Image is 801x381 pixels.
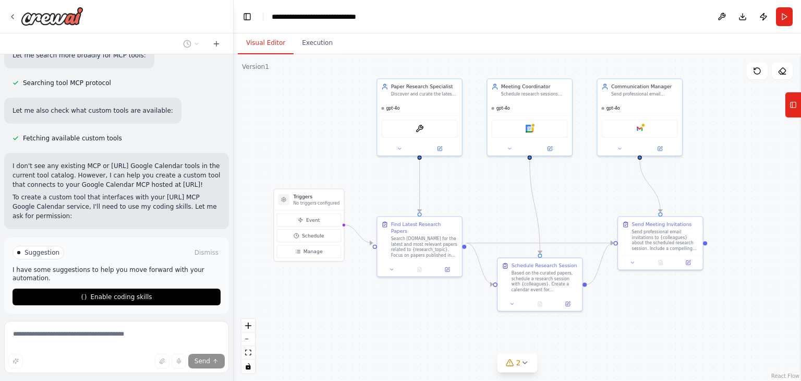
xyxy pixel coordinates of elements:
div: Based on the curated papers, schedule a research session with {colleagues}. Create a calendar eve... [512,270,578,292]
textarea: To enrich screen reader interactions, please activate Accessibility in Grammarly extension settings [4,321,229,373]
span: Send [195,357,210,365]
g: Edge from 82fe12db-bf45-4852-a723-65e323b84d56 to b1b11182-c6f7-44da-8b41-740cae8762ff [466,240,493,288]
span: gpt-4o [496,105,510,111]
g: Edge from 5855a629-6325-414d-bb85-fb79db9c2f3e to 82fe12db-bf45-4852-a723-65e323b84d56 [416,159,423,212]
div: Meeting Coordinator [501,83,568,90]
button: Send [188,354,225,368]
button: Open in side panel [530,145,569,153]
span: Event [306,217,320,223]
button: Upload files [155,354,169,368]
button: Open in side panel [420,145,459,153]
div: Find Latest Research Papers [391,221,458,234]
span: Fetching available custom tools [23,134,122,142]
button: Open in side panel [435,265,459,273]
div: Schedule Research Session [512,263,577,269]
div: React Flow controls [241,319,255,373]
span: 2 [516,358,521,368]
div: Schedule research sessions with {colleagues} by checking availability and creating calendar event... [501,91,568,97]
span: Enable coding skills [90,293,152,301]
g: Edge from b6192f07-8bfe-4205-b6ae-b52ded0bf0f1 to b1b11182-c6f7-44da-8b41-740cae8762ff [526,159,543,254]
button: Visual Editor [238,32,294,54]
button: No output available [405,265,434,273]
span: Suggestion [25,248,59,257]
button: Event [277,213,341,227]
p: I don't see any existing MCP or [URL] Google Calendar tools in the current tool catalog. However,... [13,161,221,189]
g: Edge from triggers to 82fe12db-bf45-4852-a723-65e323b84d56 [343,221,372,246]
button: Manage [277,245,341,258]
p: No triggers configured [293,200,339,206]
div: TriggersNo triggers configuredEventScheduleManage [273,188,344,261]
div: Send Meeting InvitationsSend professional email invitations to {colleagues} about the scheduled r... [617,216,703,270]
span: Manage [304,248,323,255]
div: Send professional email invitations and updates to {colleagues} about research sessions, includin... [611,91,678,97]
button: Execution [294,32,341,54]
button: No output available [646,258,675,267]
img: Google gmail [636,125,644,133]
a: React Flow attribution [771,373,799,379]
span: Searching tool MCP protocol [23,79,111,87]
button: Schedule [277,229,341,242]
button: fit view [241,346,255,360]
div: Send Meeting Invitations [632,221,692,228]
button: Open in side panel [556,300,579,308]
div: Meeting CoordinatorSchedule research sessions with {colleagues} by checking availability and crea... [487,78,573,156]
div: Paper Research SpecialistDiscover and curate the latest relevant research papers from [DOMAIN_NAM... [377,78,463,156]
nav: breadcrumb [272,11,382,22]
button: Start a new chat [208,38,225,50]
button: Enable coding skills [13,289,221,305]
div: Find Latest Research PapersSearch [DOMAIN_NAME] for the latest and most relevant papers related t... [377,216,463,277]
button: zoom out [241,332,255,346]
p: I have some suggestions to help you move forward with your automation. [13,266,221,282]
div: Discover and curate the latest relevant research papers from [DOMAIN_NAME] based on {research_top... [391,91,458,97]
button: Hide left sidebar [240,9,254,24]
button: 2 [497,353,538,373]
div: Search [DOMAIN_NAME] for the latest and most relevant papers related to {research_topic}. Focus o... [391,236,458,258]
p: Let me also check what custom tools are available: [13,106,173,115]
button: Dismiss [192,247,221,258]
img: ArxivPaperTool [416,125,424,133]
p: Let me search more broadly for MCP tools: [13,51,146,60]
button: Click to speak your automation idea [172,354,186,368]
button: Switch to previous chat [179,38,204,50]
div: Communication ManagerSend professional email invitations and updates to {colleagues} about resear... [597,78,683,156]
button: Open in side panel [640,145,679,153]
g: Edge from 3f54c797-e2c2-4d70-aeb2-ef573703ef65 to 8dc939e5-347a-436a-a139-ecef6acd3e71 [636,159,664,212]
img: Google calendar [526,125,534,133]
span: gpt-4o [606,105,620,111]
g: Edge from 82fe12db-bf45-4852-a723-65e323b84d56 to 8dc939e5-347a-436a-a139-ecef6acd3e71 [466,240,613,246]
div: Send professional email invitations to {colleagues} about the scheduled research session. Include... [632,229,699,251]
button: Open in side panel [676,258,700,267]
button: toggle interactivity [241,360,255,373]
button: zoom in [241,319,255,332]
p: To create a custom tool that interfaces with your [URL] MCP Google Calendar service, I'll need to... [13,193,221,221]
div: Paper Research Specialist [391,83,458,90]
button: Improve this prompt [8,354,23,368]
span: Schedule [302,232,324,239]
g: Edge from b1b11182-c6f7-44da-8b41-740cae8762ff to 8dc939e5-347a-436a-a139-ecef6acd3e71 [587,240,613,288]
h3: Triggers [293,194,339,200]
div: Schedule Research SessionBased on the curated papers, schedule a research session with {colleague... [497,257,583,312]
button: No output available [525,300,554,308]
div: Communication Manager [611,83,678,90]
img: Logo [21,7,83,26]
span: gpt-4o [386,105,400,111]
div: Version 1 [242,63,269,71]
